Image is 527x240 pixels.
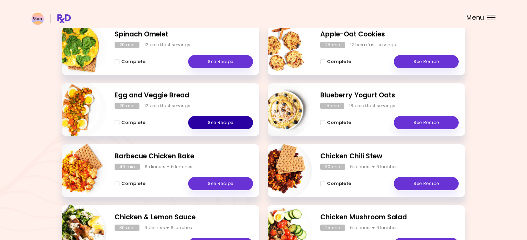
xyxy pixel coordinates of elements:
[254,81,312,139] img: Info - Blueberry Yogurt Oats
[320,164,345,170] div: 30 min
[115,164,140,170] div: 40 min
[121,120,145,125] span: Complete
[349,103,395,109] div: 18 breakfast servings
[115,103,139,109] div: 20 min
[115,42,139,48] div: 20 min
[320,29,459,40] h2: Apple-Oat Cookies
[48,81,107,139] img: Info - Egg and Veggie Bread
[144,225,192,231] div: 6 dinners + 6 lunches
[188,116,253,129] a: See Recipe - Egg and Veggie Bread
[320,179,351,188] button: Complete - Chicken Chili Stew
[115,225,139,231] div: 30 min
[254,142,312,200] img: Info - Chicken Chili Stew
[466,14,484,21] span: Menu
[188,177,253,190] a: See Recipe - Barbecue Chicken Bake
[327,120,351,125] span: Complete
[394,177,459,190] a: See Recipe - Chicken Chili Stew
[115,179,145,188] button: Complete - Barbecue Chicken Bake
[115,151,253,162] h2: Barbecue Chicken Bake
[327,59,351,64] span: Complete
[350,225,398,231] div: 6 dinners + 6 lunches
[145,164,192,170] div: 6 dinners + 6 lunches
[254,20,312,78] img: Info - Apple-Oat Cookies
[115,118,145,127] button: Complete - Egg and Veggie Bread
[394,116,459,129] a: See Recipe - Blueberry Yogurt Oats
[121,181,145,186] span: Complete
[394,55,459,68] a: See Recipe - Apple-Oat Cookies
[320,103,344,109] div: 15 min
[350,42,396,48] div: 12 breakfast servings
[115,90,253,101] h2: Egg and Veggie Bread
[320,90,459,101] h2: Blueberry Yogurt Oats
[144,103,190,109] div: 12 breakfast servings
[32,13,71,25] img: RxDiet
[320,225,345,231] div: 25 min
[320,212,459,222] h2: Chicken Mushroom Salad
[327,181,351,186] span: Complete
[188,55,253,68] a: See Recipe - Spinach Omelet
[115,57,145,66] button: Complete - Spinach Omelet
[144,42,190,48] div: 12 breakfast servings
[48,142,107,200] img: Info - Barbecue Chicken Bake
[121,59,145,64] span: Complete
[320,118,351,127] button: Complete - Blueberry Yogurt Oats
[115,29,253,40] h2: Spinach Omelet
[350,164,398,170] div: 6 dinners + 6 lunches
[48,20,107,78] img: Info - Spinach Omelet
[320,151,459,162] h2: Chicken Chili Stew
[115,212,253,222] h2: Chicken & Lemon Sauce
[320,42,345,48] div: 25 min
[320,57,351,66] button: Complete - Apple-Oat Cookies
